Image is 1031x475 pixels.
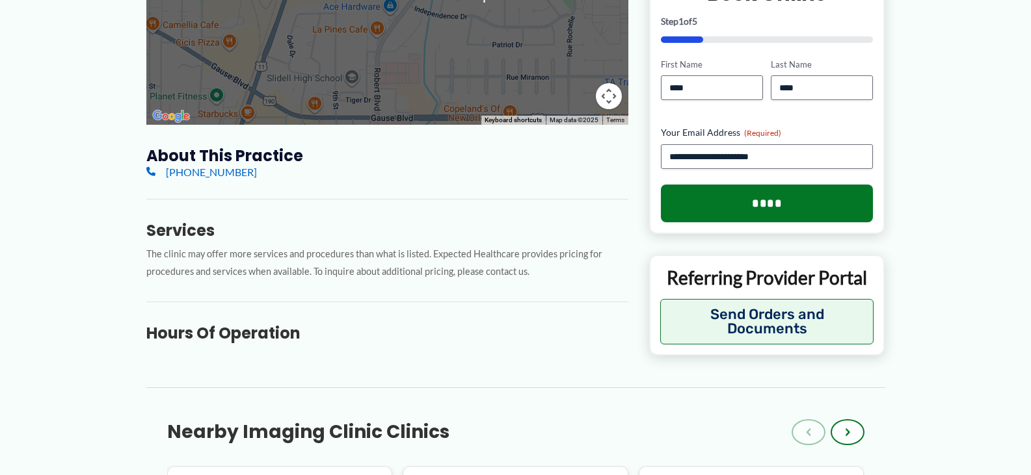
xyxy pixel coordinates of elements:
[146,220,628,240] h3: Services
[550,116,598,123] span: Map data ©2025
[150,108,193,125] a: Open this area in Google Maps (opens a new window)
[167,420,449,444] h3: Nearby Imaging Clinic Clinics
[606,116,624,123] a: Terms (opens in new tab)
[792,419,825,445] button: ‹
[692,16,697,27] span: 5
[660,300,874,345] button: Send Orders and Documents
[146,246,628,281] p: The clinic may offer more services and procedures than what is listed. Expected Healthcare provid...
[146,146,628,166] h3: About this practice
[596,83,622,109] button: Map camera controls
[678,16,684,27] span: 1
[661,126,874,139] label: Your Email Address
[744,128,781,138] span: (Required)
[831,419,864,445] button: ›
[146,166,257,178] a: [PHONE_NUMBER]
[150,108,193,125] img: Google
[806,424,811,440] span: ‹
[845,424,850,440] span: ›
[660,266,874,289] p: Referring Provider Portal
[485,116,542,125] button: Keyboard shortcuts
[661,58,763,71] label: First Name
[661,17,874,26] p: Step of
[146,323,628,343] h3: Hours of Operation
[771,58,873,71] label: Last Name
